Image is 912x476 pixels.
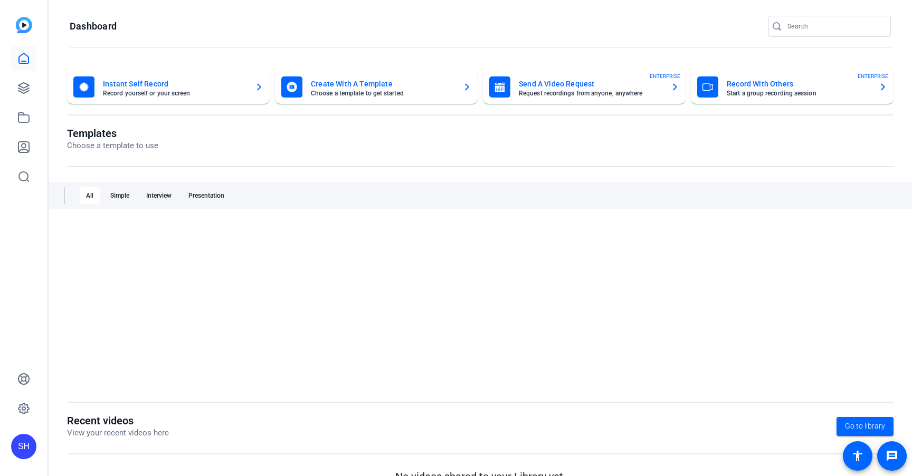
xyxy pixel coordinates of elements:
div: SH [11,434,36,459]
mat-card-title: Record With Others [727,77,870,90]
mat-card-subtitle: Record yourself or your screen [103,90,246,96]
button: Send A Video RequestRequest recordings from anyone, anywhereENTERPRISE [483,70,686,104]
mat-icon: accessibility [851,450,864,462]
div: Presentation [182,187,231,204]
p: View your recent videos here [67,427,169,439]
mat-card-title: Instant Self Record [103,77,246,90]
span: ENTERPRISE [650,72,680,80]
h1: Recent videos [67,414,169,427]
mat-card-subtitle: Choose a template to get started [311,90,454,96]
span: ENTERPRISE [858,72,888,80]
h1: Dashboard [70,20,117,33]
input: Search [787,20,882,33]
p: Choose a template to use [67,140,158,152]
button: Instant Self RecordRecord yourself or your screen [67,70,270,104]
mat-card-subtitle: Request recordings from anyone, anywhere [519,90,662,96]
div: All [80,187,100,204]
h1: Templates [67,127,158,140]
mat-icon: message [886,450,898,462]
a: Go to library [837,417,894,436]
button: Create With A TemplateChoose a template to get started [275,70,478,104]
button: Record With OthersStart a group recording sessionENTERPRISE [691,70,894,104]
span: Go to library [845,421,885,432]
div: Interview [140,187,178,204]
img: blue-gradient.svg [16,17,32,33]
mat-card-title: Create With A Template [311,77,454,90]
mat-card-title: Send A Video Request [519,77,662,90]
mat-card-subtitle: Start a group recording session [727,90,870,96]
div: Simple [104,187,136,204]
